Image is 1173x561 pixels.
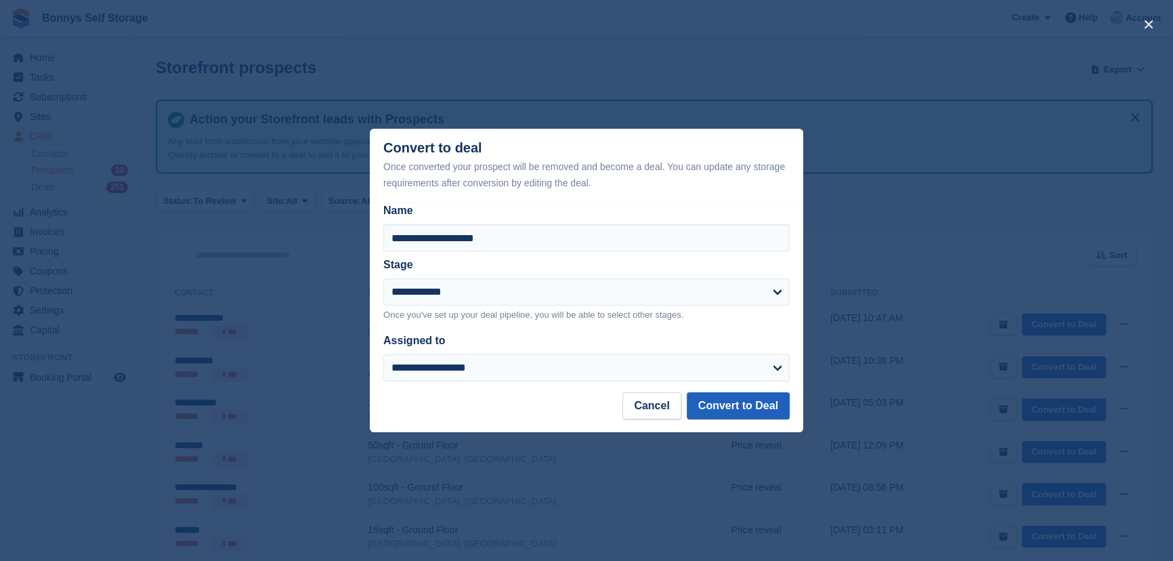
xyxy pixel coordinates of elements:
label: Assigned to [383,335,446,346]
label: Name [383,203,790,219]
div: Once converted your prospect will be removed and become a deal. You can update any storage requir... [383,159,790,191]
p: Once you've set up your deal pipeline, you will be able to select other stages. [383,308,790,322]
button: Convert to Deal [687,392,790,419]
button: Cancel [622,392,681,419]
label: Stage [383,259,413,270]
button: close [1138,14,1159,35]
div: Convert to deal [383,140,790,191]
